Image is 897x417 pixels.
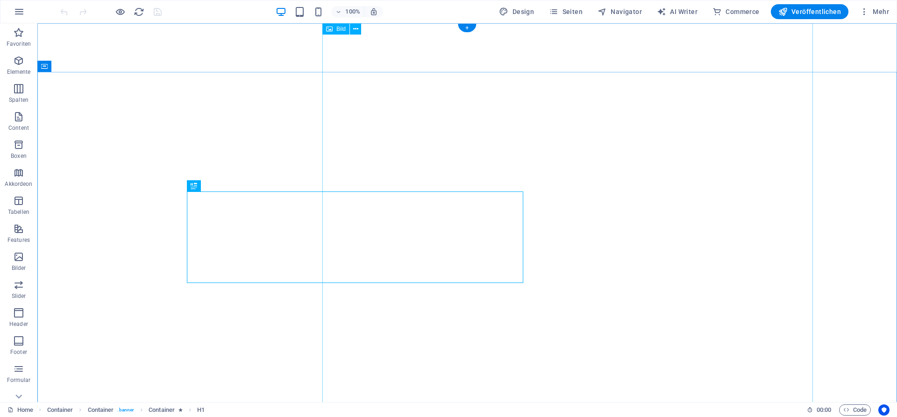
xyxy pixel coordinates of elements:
span: Bild [336,26,346,32]
p: Boxen [11,152,27,160]
p: Header [9,320,28,328]
button: Seiten [545,4,586,19]
span: Commerce [712,7,760,16]
a: Klick, um Auswahl aufzuheben. Doppelklick öffnet Seitenverwaltung [7,404,33,416]
button: Veröffentlichen [771,4,848,19]
p: Content [8,124,29,132]
span: Seiten [549,7,583,16]
i: Element enthält eine Animation [178,407,183,412]
span: Klick zum Auswählen. Doppelklick zum Bearbeiten [149,404,175,416]
span: Veröffentlichen [778,7,841,16]
span: Klick zum Auswählen. Doppelklick zum Bearbeiten [88,404,114,416]
p: Slider [12,292,26,300]
p: Tabellen [8,208,29,216]
span: AI Writer [657,7,698,16]
i: Seite neu laden [134,7,144,17]
p: Features [7,236,30,244]
span: Klick zum Auswählen. Doppelklick zum Bearbeiten [47,404,73,416]
button: Commerce [709,4,763,19]
div: + [458,24,476,32]
p: Elemente [7,68,31,76]
p: Spalten [9,96,28,104]
span: Klick zum Auswählen. Doppelklick zum Bearbeiten [197,404,205,416]
span: 00 00 [817,404,831,416]
button: reload [133,6,144,17]
button: Klicke hier, um den Vorschau-Modus zu verlassen [114,6,126,17]
span: Design [499,7,534,16]
button: 100% [331,6,364,17]
h6: 100% [345,6,360,17]
span: Code [843,404,867,416]
span: Mehr [860,7,889,16]
span: Navigator [598,7,642,16]
nav: breadcrumb [47,404,205,416]
p: Footer [10,348,27,356]
button: Usercentrics [878,404,890,416]
button: Mehr [856,4,893,19]
p: Akkordeon [5,180,32,188]
h6: Session-Zeit [807,404,832,416]
span: : [823,406,825,413]
button: AI Writer [653,4,701,19]
button: Navigator [594,4,646,19]
p: Favoriten [7,40,31,48]
p: Bilder [12,264,26,272]
i: Bei Größenänderung Zoomstufe automatisch an das gewählte Gerät anpassen. [370,7,378,16]
p: Formular [7,376,31,384]
button: Code [839,404,871,416]
button: Design [495,4,538,19]
span: . banner [117,404,134,416]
